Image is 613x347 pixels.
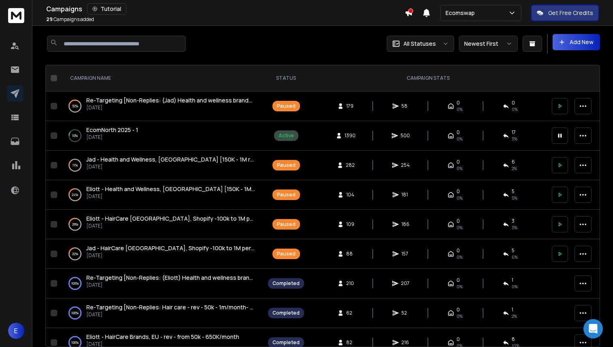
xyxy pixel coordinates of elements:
span: Re-Targeting [Non-Replies: Hair care - rev - 50k - 1m/month- [GEOGRAPHIC_DATA] (Jad)] [86,303,328,311]
a: Eliott - HairCare Brands, EU - rev - from 50k - 650K/month [86,333,239,341]
span: 254 [401,162,410,168]
span: 1390 [345,132,356,139]
button: Add New [553,34,600,50]
td: 10%EcomNorth 2025 - 1[DATE] [60,121,263,151]
div: Paused [277,192,296,198]
div: Paused [277,162,296,168]
span: 186 [401,221,409,228]
span: 181 [401,192,409,198]
span: Eliott - HairCare [GEOGRAPHIC_DATA], Shopify -100k to 1M per month [86,215,274,222]
span: 0 [457,100,460,106]
p: [DATE] [86,252,255,259]
span: Jad - HairCare [GEOGRAPHIC_DATA], Shopify -100k to 1M per month [86,244,270,252]
div: Paused [277,103,296,109]
p: All Statuses [403,40,436,48]
span: 0% [457,283,463,290]
span: 88 [346,251,354,257]
p: Ecomswap [446,9,478,17]
span: 0 [457,277,460,283]
span: 6 [512,159,515,165]
span: 0 [457,159,460,165]
span: 3 [512,218,514,224]
span: 3 % [512,136,517,142]
span: Jad - Health and Wellness, [GEOGRAPHIC_DATA] [150K - 1M rev] [86,155,259,163]
span: 2 % [512,313,517,319]
span: 8 [512,336,515,343]
span: 0% [457,165,463,172]
td: 11%Jad - Health and Wellness, [GEOGRAPHIC_DATA] [150K - 1M rev][DATE] [60,151,263,180]
span: 5 % [512,195,517,201]
button: Newest First [459,36,518,52]
th: STATUS [263,65,309,92]
td: 100%Re-Targeting [Non-Replies: Hair care - rev - 50k - 1m/month- [GEOGRAPHIC_DATA] (Jad)][DATE] [60,298,263,328]
td: 29%Eliott - HairCare [GEOGRAPHIC_DATA], Shopify -100k to 1M per month[DATE] [60,210,263,239]
button: Get Free Credits [531,5,599,21]
span: 0 [457,129,460,136]
span: 179 [346,103,354,109]
td: 32%Re-Targeting [Non-Replies: (Jad) Health and wellness brands US - 50k - 1m/month (Storeleads) p... [60,92,263,121]
p: 32 % [72,102,78,110]
a: Re-Targeting [Non-Replies: Hair care - rev - 50k - 1m/month- [GEOGRAPHIC_DATA] (Jad)] [86,303,255,311]
span: 0% [457,195,463,201]
span: 3 % [512,224,517,231]
span: 282 [346,162,355,168]
div: Completed [272,280,300,287]
th: CAMPAIGN NAME [60,65,263,92]
span: 109 [346,221,354,228]
span: 0 [457,307,460,313]
span: 500 [401,132,410,139]
button: E [8,323,24,339]
span: 207 [401,280,409,287]
div: Paused [277,221,296,228]
p: 100 % [71,279,79,287]
span: 29 [46,16,53,23]
span: 0 [457,247,460,254]
p: [DATE] [86,223,255,229]
span: 0 [457,218,460,224]
span: 0 [512,100,515,106]
span: 6 % [512,254,518,260]
span: 1 [512,307,513,313]
td: 24%Eliott - Health and Wellness, [GEOGRAPHIC_DATA] [150K - 1M rev][DATE] [60,180,263,210]
p: [DATE] [86,134,138,141]
div: Active [279,132,294,139]
span: 0% [457,224,463,231]
td: 100%Re-Targeting [Non-Replies: (Eliott) Health and wellness brands US - 50k - 1m/month (Storelead... [60,269,263,298]
span: 210 [346,280,354,287]
span: Re-Targeting [Non-Replies: (Eliott) Health and wellness brands US - 50k - 1m/month (Storeleads) p2] [86,274,358,281]
span: 52 [401,310,409,316]
span: Eliott - Health and Wellness, [GEOGRAPHIC_DATA] [150K - 1M rev] [86,185,264,193]
p: [DATE] [86,104,255,111]
span: 58 [401,103,409,109]
p: [DATE] [86,282,255,288]
span: 2 % [512,165,517,172]
div: Campaigns [46,3,405,15]
p: 100 % [71,309,79,317]
a: Re-Targeting [Non-Replies: (Jad) Health and wellness brands US - 50k - 1m/month (Storeleads) p1] [86,96,255,104]
span: EcomNorth 2025 - 1 [86,126,138,134]
p: [DATE] [86,311,255,318]
span: 216 [401,339,409,346]
a: Eliott - HairCare [GEOGRAPHIC_DATA], Shopify -100k to 1M per month [86,215,255,223]
a: Jad - Health and Wellness, [GEOGRAPHIC_DATA] [150K - 1M rev] [86,155,255,164]
p: 100 % [71,338,79,347]
span: 0% [457,106,463,113]
span: 17 [512,129,516,136]
p: 22 % [72,250,78,258]
div: Paused [277,251,296,257]
a: Jad - HairCare [GEOGRAPHIC_DATA], Shopify -100k to 1M per month [86,244,255,252]
span: 0 [457,188,460,195]
p: Get Free Credits [548,9,593,17]
p: 10 % [72,132,78,140]
div: Completed [272,310,300,316]
span: 0 % [512,283,518,290]
p: 29 % [72,220,78,228]
span: 62 [346,310,354,316]
p: Campaigns added [46,16,94,23]
span: 0% [457,136,463,142]
span: 157 [401,251,409,257]
button: Tutorial [87,3,126,15]
span: 0% [457,313,463,319]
